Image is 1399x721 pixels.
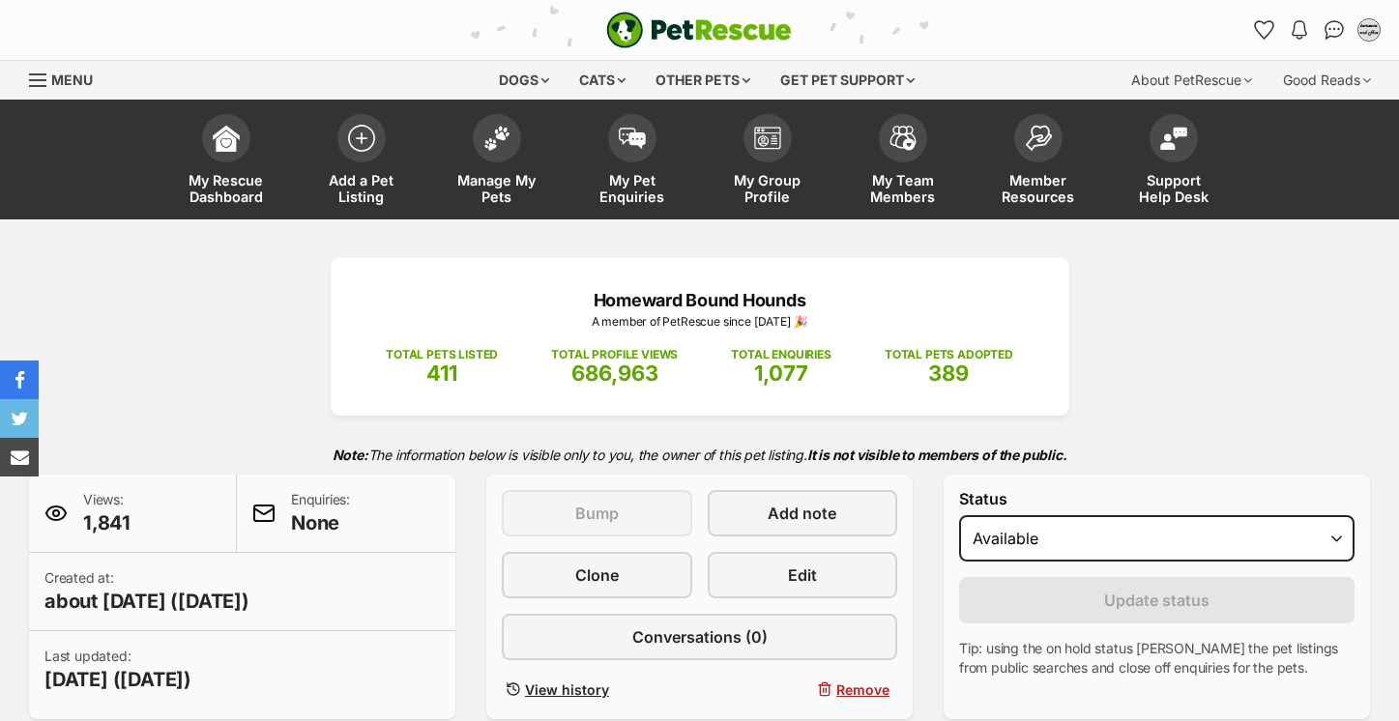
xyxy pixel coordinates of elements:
[1104,589,1210,612] span: Update status
[1325,20,1345,40] img: chat-41dd97257d64d25036548639549fe6c8038ab92f7586957e7f3b1b290dea8141.svg
[213,125,240,152] img: dashboard-icon-eb2f2d2d3e046f16d808141f083e7271f6b2e854fb5c12c21221c1fb7104beca.svg
[708,490,898,536] a: Add note
[1249,14,1280,45] a: Favourites
[708,676,898,704] button: Remove
[29,435,1370,475] p: The information below is visible only to you, the owner of this pet listing.
[551,346,678,363] p: TOTAL PROFILE VIEWS
[483,126,510,151] img: manage-my-pets-icon-02211641906a0b7f246fdf0571729dbe1e7629f14944591b6c1af311fb30b64b.svg
[860,172,947,205] span: My Team Members
[1354,14,1384,45] button: My account
[1292,20,1307,40] img: notifications-46538b983faf8c2785f20acdc204bb7945ddae34d4c08c2a6579f10ce5e182be.svg
[566,61,639,100] div: Cats
[29,61,106,96] a: Menu
[571,360,658,386] span: 686,963
[502,552,692,598] a: Clone
[502,490,692,536] button: Bump
[767,61,928,100] div: Get pet support
[835,104,971,219] a: My Team Members
[159,104,294,219] a: My Rescue Dashboard
[1025,125,1052,151] img: member-resources-icon-8e73f808a243e03378d46382f2149f9095a855e16c252ad45f914b54edf8863c.svg
[959,577,1355,623] button: Update status
[44,588,249,615] span: about [DATE] ([DATE])
[1160,127,1187,150] img: help-desk-icon-fdf02630f3aa405de69fd3d07c3f3aa587a6932b1a1747fa1d2bba05be0121f9.svg
[889,126,917,151] img: team-members-icon-5396bd8760b3fe7c0b43da4ab00e1e3bb1a5d9ba89233759b79545d2d3fc5d0d.svg
[1269,61,1384,100] div: Good Reads
[1359,20,1379,40] img: Jasmin profile pic
[1106,104,1241,219] a: Support Help Desk
[700,104,835,219] a: My Group Profile
[724,172,811,205] span: My Group Profile
[959,490,1355,507] label: Status
[1319,14,1350,45] a: Conversations
[502,676,692,704] a: View history
[291,509,350,536] span: None
[642,61,764,100] div: Other pets
[606,12,792,48] img: logo-e224e6f780fb5917bec1dbf3a21bbac754714ae5b6737aabdf751b685950b380.svg
[1118,61,1266,100] div: About PetRescue
[768,502,836,525] span: Add note
[360,287,1040,313] p: Homeward Bound Hounds
[44,666,191,693] span: [DATE] ([DATE])
[565,104,700,219] a: My Pet Enquiries
[318,172,405,205] span: Add a Pet Listing
[525,679,609,700] span: View history
[619,128,646,149] img: pet-enquiries-icon-7e3ad2cf08bfb03b45e93fb7055b45f3efa6380592205ae92323e6603595dc1f.svg
[294,104,429,219] a: Add a Pet Listing
[708,552,898,598] a: Edit
[426,360,457,386] span: 411
[754,127,781,150] img: group-profile-icon-3fa3cf56718a62981997c0bc7e787c4b2cf8bcc04b72c1350f741eb67cf2f40e.svg
[788,563,817,587] span: Edit
[885,346,1013,363] p: TOTAL PETS ADOPTED
[386,346,498,363] p: TOTAL PETS LISTED
[928,360,969,386] span: 389
[754,360,808,386] span: 1,077
[575,563,619,587] span: Clone
[995,172,1082,205] span: Member Resources
[1130,172,1217,205] span: Support Help Desk
[502,614,897,660] a: Conversations (0)
[971,104,1106,219] a: Member Resources
[183,172,270,205] span: My Rescue Dashboard
[959,639,1355,678] p: Tip: using the on hold status [PERSON_NAME] the pet listings from public searches and close off e...
[1284,14,1315,45] button: Notifications
[453,172,540,205] span: Manage My Pets
[44,647,191,693] p: Last updated:
[51,72,93,88] span: Menu
[291,490,350,536] p: Enquiries:
[575,502,619,525] span: Bump
[360,313,1040,331] p: A member of PetRescue since [DATE] 🎉
[83,490,131,536] p: Views:
[44,568,249,615] p: Created at:
[807,447,1067,463] strong: It is not visible to members of the public.
[333,447,368,463] strong: Note:
[606,12,792,48] a: PetRescue
[731,346,831,363] p: TOTAL ENQUIRIES
[83,509,131,536] span: 1,841
[632,625,768,649] span: Conversations (0)
[485,61,563,100] div: Dogs
[1249,14,1384,45] ul: Account quick links
[348,125,375,152] img: add-pet-listing-icon-0afa8454b4691262ce3f59096e99ab1cd57d4a30225e0717b998d2c9b9846f56.svg
[589,172,676,205] span: My Pet Enquiries
[836,679,889,700] span: Remove
[429,104,565,219] a: Manage My Pets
